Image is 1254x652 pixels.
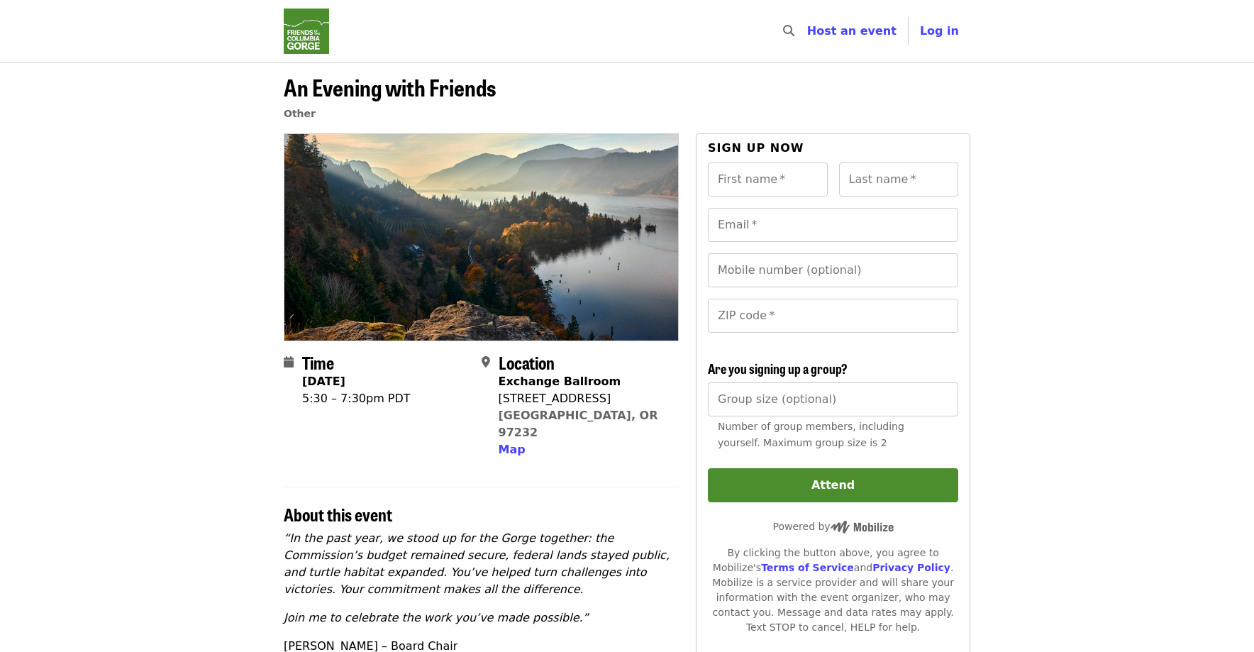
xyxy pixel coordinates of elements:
[920,24,959,38] span: Log in
[708,382,958,416] input: [object Object]
[708,468,958,502] button: Attend
[803,14,814,48] input: Search
[284,108,316,119] a: Other
[708,253,958,287] input: Mobile number (optional)
[499,409,658,439] a: [GEOGRAPHIC_DATA], OR 97232
[499,443,526,456] span: Map
[499,375,621,388] strong: Exchange Ballroom
[302,375,345,388] strong: [DATE]
[773,521,894,532] span: Powered by
[909,17,970,45] button: Log in
[302,350,334,375] span: Time
[839,162,959,197] input: Last name
[284,531,670,596] em: “In the past year, we stood up for the Gorge together: the Commission’s budget remained secure, f...
[302,390,411,407] div: 5:30 – 7:30pm PDT
[872,562,950,573] a: Privacy Policy
[284,355,294,369] i: calendar icon
[708,162,828,197] input: First name
[284,611,589,624] em: Join me to celebrate the work you’ve made possible.”
[284,9,329,54] img: Friends Of The Columbia Gorge - Home
[708,208,958,242] input: Email
[284,70,496,104] span: An Evening with Friends
[708,546,958,635] div: By clicking the button above, you agree to Mobilize's and . Mobilize is a service provider and wi...
[499,350,555,375] span: Location
[284,134,678,341] img: An Evening with Friends organized by Friends Of The Columbia Gorge
[831,521,894,534] img: Powered by Mobilize
[499,390,668,407] div: [STREET_ADDRESS]
[499,441,526,458] button: Map
[783,24,794,38] i: search icon
[284,502,392,526] span: About this event
[708,359,848,377] span: Are you signing up a group?
[718,421,904,448] span: Number of group members, including yourself. Maximum group size is 2
[761,562,854,573] a: Terms of Service
[708,299,958,333] input: ZIP code
[482,355,490,369] i: map-marker-alt icon
[807,24,897,38] a: Host an event
[708,141,804,155] span: Sign up now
